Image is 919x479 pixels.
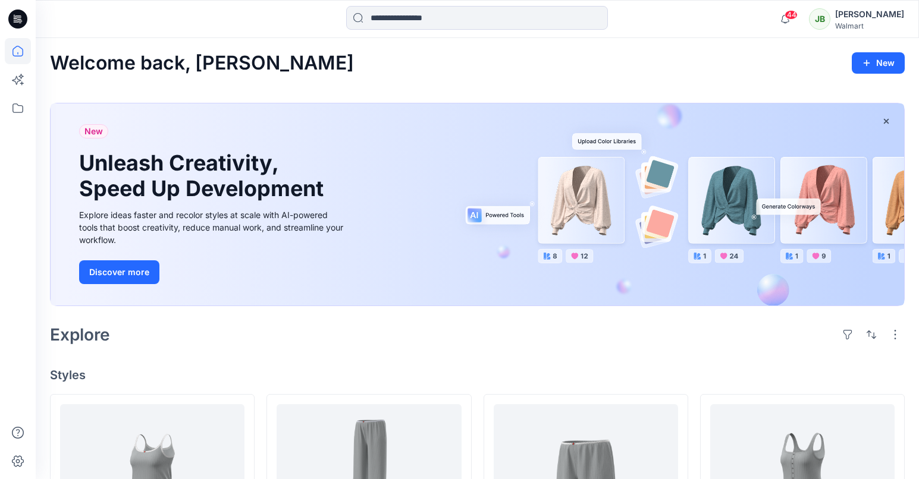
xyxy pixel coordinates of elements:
span: New [84,124,103,138]
div: [PERSON_NAME] [835,7,904,21]
button: Discover more [79,260,159,284]
span: 44 [785,10,798,20]
div: JB [809,8,830,30]
h4: Styles [50,368,905,382]
h2: Explore [50,325,110,344]
a: Discover more [79,260,347,284]
h1: Unleash Creativity, Speed Up Development [79,150,329,201]
div: Explore ideas faster and recolor styles at scale with AI-powered tools that boost creativity, red... [79,209,347,246]
h2: Welcome back, [PERSON_NAME] [50,52,354,74]
button: New [852,52,905,74]
div: Walmart [835,21,904,30]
